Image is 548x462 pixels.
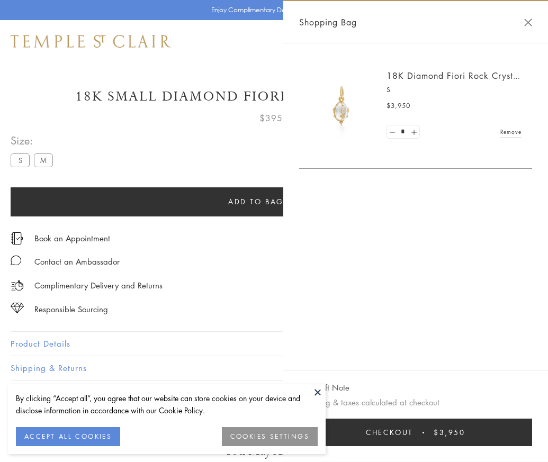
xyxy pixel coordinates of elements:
p: Complimentary Delivery and Returns [34,279,163,292]
button: Add to bag [11,187,501,216]
button: Close Shopping Bag [524,19,532,26]
span: Size: [11,132,57,149]
label: M [34,153,53,167]
span: $3,950 [434,427,465,438]
span: $3,950 [387,101,410,111]
img: Temple St. Clair [11,35,170,48]
img: icon_appointment.svg [11,232,23,244]
a: Set quantity to 0 [387,125,398,139]
span: Add to bag [228,196,284,207]
img: MessageIcon-01_2.svg [11,255,21,266]
p: Enjoy Complimentary Delivery & Returns [211,5,331,15]
div: By clicking “Accept all”, you agree that our website can store cookies on your device and disclos... [16,392,318,416]
p: S [387,85,522,95]
a: Set quantity to 2 [408,125,419,139]
span: Shopping Bag [299,15,357,29]
button: Checkout $3,950 [299,419,532,446]
button: Gifting [11,381,537,404]
button: Add Gift Note [299,381,349,394]
p: Shipping & taxes calculated at checkout [299,396,532,409]
img: icon_sourcing.svg [11,303,24,313]
div: Contact an Ambassador [34,255,120,268]
button: Product Details [11,332,537,356]
a: Book an Appointment [34,232,110,244]
button: COOKIES SETTINGS [222,427,318,446]
label: S [11,153,30,167]
button: Shipping & Returns [11,356,537,380]
a: Remove [500,126,522,138]
img: icon_delivery.svg [11,279,24,292]
button: ACCEPT ALL COOKIES [16,427,120,446]
span: Checkout [366,427,413,438]
span: $3950 [259,111,289,125]
h1: 18K Small Diamond Fiori Rock Crystal Amulet [11,87,537,106]
img: P51889-E11FIORI [310,74,373,138]
div: Responsible Sourcing [34,303,108,316]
